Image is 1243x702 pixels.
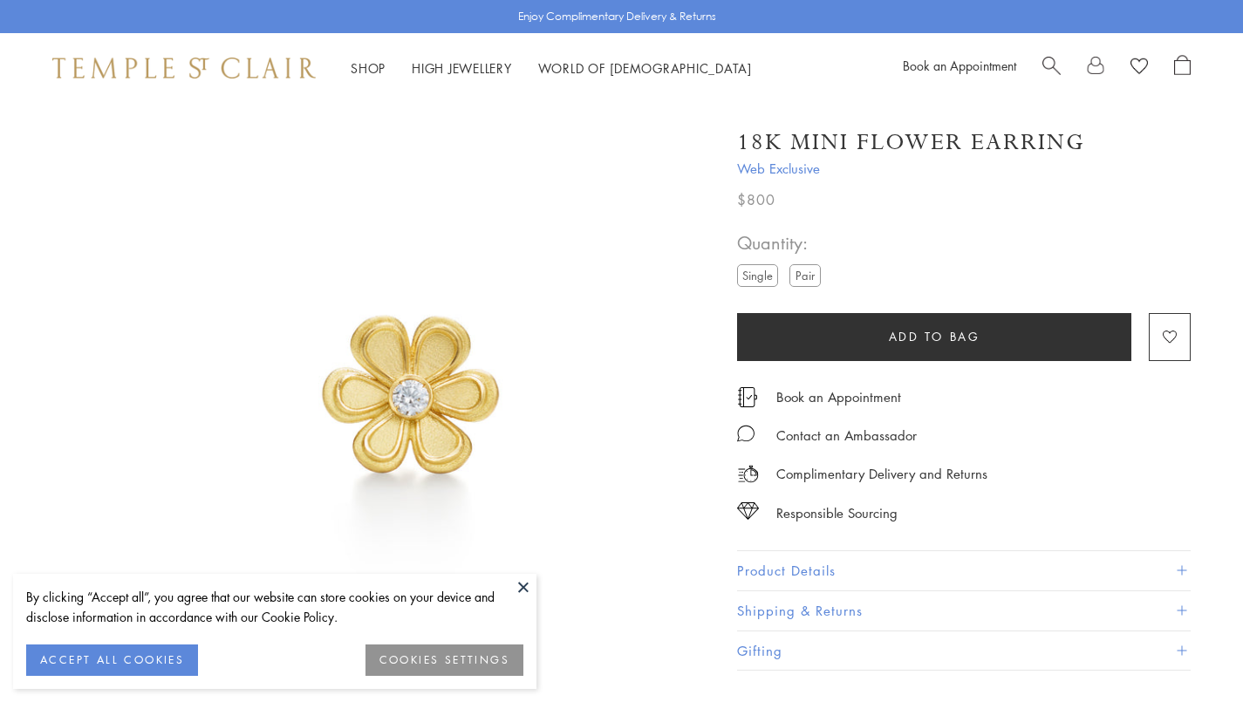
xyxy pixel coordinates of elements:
button: Gifting [737,631,1191,671]
button: Product Details [737,551,1191,590]
button: Shipping & Returns [737,591,1191,630]
img: icon_delivery.svg [737,463,759,485]
img: icon_sourcing.svg [737,502,759,520]
p: Complimentary Delivery and Returns [776,463,987,485]
img: E18103-MINIFLWR [113,103,711,700]
div: Contact an Ambassador [776,425,917,446]
nav: Main navigation [351,58,752,79]
a: Search [1042,55,1061,81]
div: Responsible Sourcing [776,502,898,524]
img: MessageIcon-01_2.svg [737,425,755,442]
a: High JewelleryHigh Jewellery [412,59,512,77]
img: icon_appointment.svg [737,387,758,407]
button: COOKIES SETTINGS [365,644,523,676]
span: Quantity: [737,228,828,257]
span: Web Exclusive [737,158,1191,180]
div: By clicking “Accept all”, you agree that our website can store cookies on your device and disclos... [26,587,523,627]
button: ACCEPT ALL COOKIES [26,644,198,676]
a: Open Shopping Bag [1174,55,1191,81]
a: View Wishlist [1130,55,1148,81]
a: Book an Appointment [903,57,1016,74]
a: World of [DEMOGRAPHIC_DATA]World of [DEMOGRAPHIC_DATA] [538,59,752,77]
label: Pair [789,264,821,286]
label: Single [737,264,778,286]
button: Add to bag [737,313,1131,361]
p: Enjoy Complimentary Delivery & Returns [518,8,716,25]
img: Temple St. Clair [52,58,316,78]
h1: 18K Mini Flower Earring [737,127,1085,158]
a: ShopShop [351,59,386,77]
span: Add to bag [889,327,980,346]
span: $800 [737,188,775,211]
a: Book an Appointment [776,387,901,406]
